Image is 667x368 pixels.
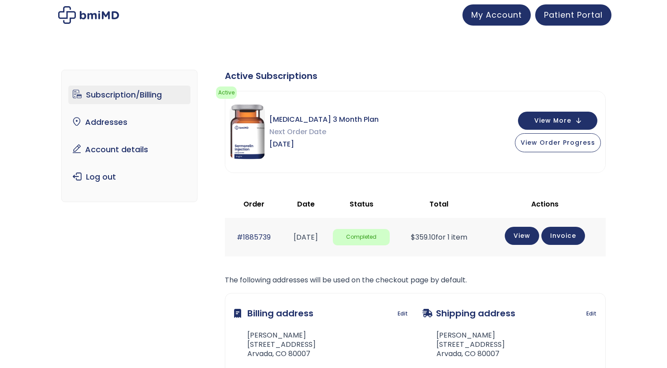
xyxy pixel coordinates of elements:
[243,199,265,209] span: Order
[429,199,448,209] span: Total
[68,140,190,159] a: Account details
[297,199,315,209] span: Date
[58,6,119,24] img: My account
[269,138,379,150] span: [DATE]
[521,138,595,147] span: View Order Progress
[61,70,197,202] nav: Account pages
[225,70,606,82] div: Active Subscriptions
[68,113,190,131] a: Addresses
[394,218,484,256] td: for 1 item
[216,86,237,99] span: Active
[535,4,611,26] a: Patient Portal
[234,331,316,358] address: [PERSON_NAME] [STREET_ADDRESS] Arvada, CO 80007
[269,126,379,138] span: Next Order Date
[68,168,190,186] a: Log out
[518,112,597,130] button: View More
[541,227,585,245] a: Invoice
[411,232,415,242] span: $
[237,232,271,242] a: #1885739
[411,232,436,242] span: 359.10
[515,133,601,152] button: View Order Progress
[68,86,190,104] a: Subscription/Billing
[422,331,505,358] address: [PERSON_NAME] [STREET_ADDRESS] Arvada, CO 80007
[534,118,571,124] span: View More
[294,232,318,242] time: [DATE]
[234,302,313,324] h3: Billing address
[471,9,522,20] span: My Account
[333,229,390,245] span: Completed
[531,199,559,209] span: Actions
[422,302,515,324] h3: Shipping address
[269,113,379,126] span: [MEDICAL_DATA] 3 Month Plan
[505,227,539,245] a: View
[350,199,373,209] span: Status
[462,4,531,26] a: My Account
[398,308,408,320] a: Edit
[225,274,606,286] p: The following addresses will be used on the checkout page by default.
[586,308,596,320] a: Edit
[544,9,603,20] span: Patient Portal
